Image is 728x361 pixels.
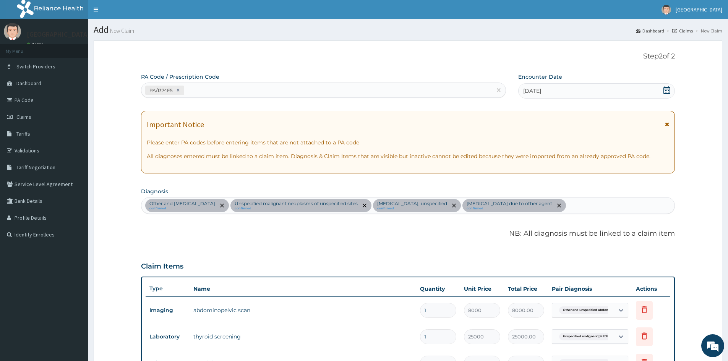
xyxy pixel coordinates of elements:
td: Imaging [146,303,190,317]
p: [MEDICAL_DATA] due to other agent [467,201,552,207]
span: [DATE] [523,87,541,95]
th: Unit Price [460,281,504,296]
th: Pair Diagnosis [548,281,632,296]
span: remove selection option [556,202,563,209]
h1: Add [94,25,722,35]
td: abdominopelvic scan [190,303,416,318]
span: remove selection option [451,202,457,209]
a: Claims [672,28,693,34]
small: confirmed [235,207,358,210]
small: confirmed [377,207,447,210]
p: [MEDICAL_DATA], unspecified [377,201,447,207]
label: Diagnosis [141,188,168,195]
label: Encounter Date [518,73,562,81]
img: User Image [662,5,671,15]
td: Laboratory [146,330,190,344]
a: Online [27,42,45,47]
img: d_794563401_company_1708531726252_794563401 [14,38,31,57]
div: Minimize live chat window [125,4,144,22]
h1: Important Notice [147,120,204,129]
p: Please enter PA codes before entering items that are not attached to a PA code [147,139,669,146]
th: Type [146,282,190,296]
img: User Image [4,23,21,40]
div: PA/1374E5 [147,86,174,95]
span: remove selection option [361,202,368,209]
small: confirmed [467,207,552,210]
span: Unspecified malignant [MEDICAL_DATA]... [559,333,633,340]
small: confirmed [149,207,215,210]
th: Total Price [504,281,548,296]
span: Claims [16,113,31,120]
h3: Claim Items [141,262,183,271]
li: New Claim [694,28,722,34]
th: Name [190,281,416,296]
textarea: Type your message and hit 'Enter' [4,209,146,235]
span: Tariffs [16,130,30,137]
span: Dashboard [16,80,41,87]
span: We're online! [44,96,105,173]
td: thyroid screening [190,329,416,344]
span: remove selection option [219,202,225,209]
th: Quantity [416,281,460,296]
a: Dashboard [636,28,664,34]
p: Step 2 of 2 [141,52,675,61]
p: All diagnoses entered must be linked to a claim item. Diagnosis & Claim Items that are visible bu... [147,152,669,160]
small: New Claim [109,28,134,34]
th: Actions [632,281,670,296]
span: Tariff Negotiation [16,164,55,171]
label: PA Code / Prescription Code [141,73,219,81]
span: Other and unspecified abdomina... [559,306,620,314]
p: [GEOGRAPHIC_DATA] [27,31,90,38]
div: Chat with us now [40,43,128,53]
p: NB: All diagnosis must be linked to a claim item [141,229,675,239]
p: Unspecified malignant neoplasms of unspecified sites [235,201,358,207]
span: [GEOGRAPHIC_DATA] [676,6,722,13]
p: Other and [MEDICAL_DATA] [149,201,215,207]
span: Switch Providers [16,63,55,70]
